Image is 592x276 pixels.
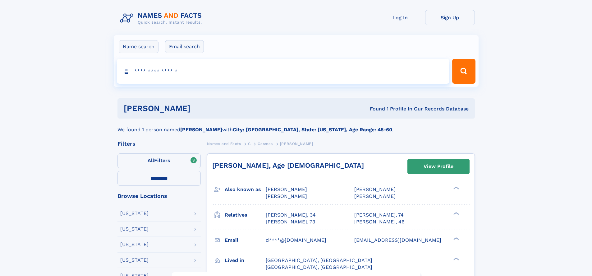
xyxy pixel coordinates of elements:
[225,235,266,246] h3: Email
[266,212,316,218] a: [PERSON_NAME], 34
[120,227,149,232] div: [US_STATE]
[354,212,404,218] a: [PERSON_NAME], 74
[452,59,475,84] button: Search Button
[452,211,459,215] div: ❯
[280,105,469,112] div: Found 1 Profile In Our Records Database
[117,119,475,133] div: We found 1 person named with .
[120,242,149,247] div: [US_STATE]
[180,127,222,133] b: [PERSON_NAME]
[266,193,307,199] span: [PERSON_NAME]
[165,40,204,53] label: Email search
[266,257,372,263] span: [GEOGRAPHIC_DATA], [GEOGRAPHIC_DATA]
[424,159,453,174] div: View Profile
[248,142,251,146] span: C
[258,140,273,147] a: Casmas
[354,237,441,243] span: [EMAIL_ADDRESS][DOMAIN_NAME]
[280,142,313,146] span: [PERSON_NAME]
[266,186,307,192] span: [PERSON_NAME]
[425,10,475,25] a: Sign Up
[207,140,241,147] a: Names and Facts
[354,218,405,225] a: [PERSON_NAME], 46
[120,258,149,263] div: [US_STATE]
[117,153,201,168] label: Filters
[225,184,266,195] h3: Also known as
[408,159,469,174] a: View Profile
[148,157,154,163] span: All
[117,59,450,84] input: search input
[266,264,372,270] span: [GEOGRAPHIC_DATA], [GEOGRAPHIC_DATA]
[120,211,149,216] div: [US_STATE]
[354,186,396,192] span: [PERSON_NAME]
[117,141,201,147] div: Filters
[266,218,315,225] a: [PERSON_NAME], 73
[233,127,392,133] b: City: [GEOGRAPHIC_DATA], State: [US_STATE], Age Range: 45-60
[375,10,425,25] a: Log In
[225,210,266,220] h3: Relatives
[248,140,251,147] a: C
[354,193,396,199] span: [PERSON_NAME]
[258,142,273,146] span: Casmas
[452,257,459,261] div: ❯
[212,161,364,169] a: [PERSON_NAME], Age [DEMOGRAPHIC_DATA]
[117,193,201,199] div: Browse Locations
[117,10,207,27] img: Logo Names and Facts
[119,40,158,53] label: Name search
[452,186,459,190] div: ❯
[225,255,266,266] h3: Lived in
[452,236,459,241] div: ❯
[124,105,280,112] h1: [PERSON_NAME]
